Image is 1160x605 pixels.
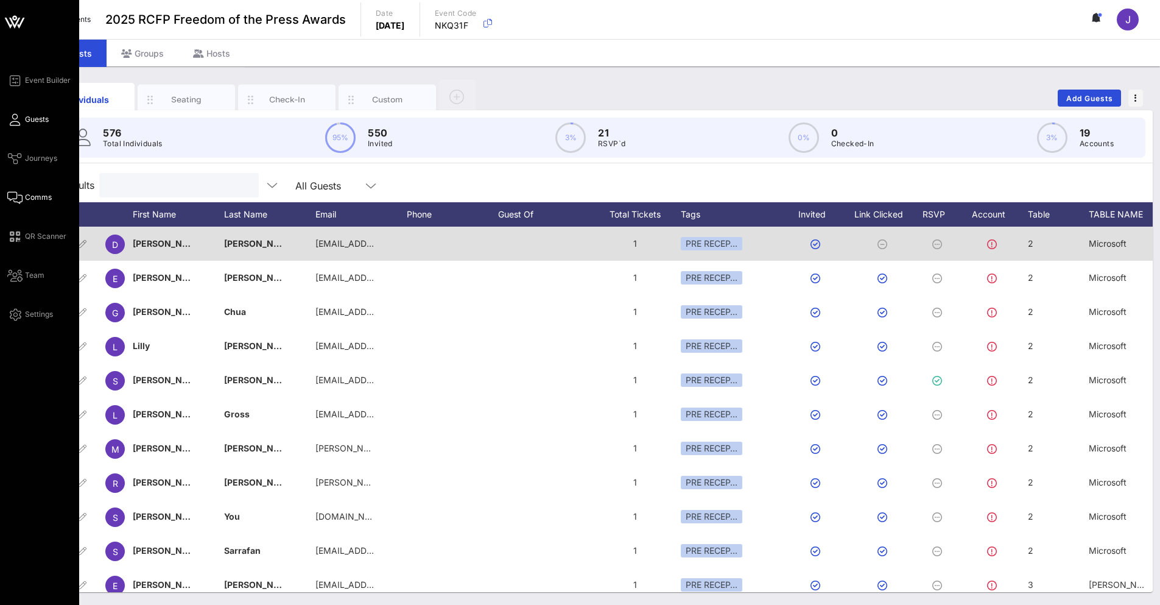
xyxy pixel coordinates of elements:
div: Link Clicked [851,202,918,227]
div: 1 [589,500,681,534]
p: Accounts [1080,138,1114,150]
div: 1 [589,568,681,602]
a: Journeys [7,151,57,166]
span: Guests [25,114,49,125]
div: Custom [360,94,415,105]
span: [EMAIL_ADDRESS][DOMAIN_NAME] [315,375,462,385]
span: Lilly [133,341,150,351]
span: [DOMAIN_NAME][EMAIL_ADDRESS][DOMAIN_NAME] [315,511,533,522]
span: S [113,376,118,386]
span: Microsoft [1089,306,1127,317]
span: Settings [25,309,53,320]
span: [PERSON_NAME] [224,238,296,249]
button: Add Guests [1058,90,1121,107]
span: 2 [1028,443,1033,453]
span: S [113,547,118,557]
span: 2 [1028,306,1033,317]
span: [PERSON_NAME] [133,409,205,419]
span: 2 [1028,477,1033,487]
span: [PERSON_NAME] [224,375,296,385]
span: Microsoft [1089,545,1127,556]
span: S [113,512,118,523]
div: PRE RECEP… [681,578,742,592]
div: All Guests [295,180,341,191]
span: G [112,308,118,318]
span: 2025 RCFP Freedom of the Press Awards [105,10,346,29]
span: L [113,342,118,352]
div: 1 [589,363,681,397]
div: Check-In [260,94,314,105]
div: PRE RECEP… [681,544,742,557]
span: [PERSON_NAME] [133,375,205,385]
span: Sarrafan [224,545,261,556]
div: Table [1028,202,1089,227]
p: NKQ31F [435,19,477,32]
div: Groups [107,40,178,67]
span: Add Guests [1066,94,1114,103]
div: Guest Of [498,202,589,227]
a: Settings [7,307,53,322]
span: 2 [1028,545,1033,556]
span: 2 [1028,272,1033,283]
p: 21 [598,126,625,140]
span: [EMAIL_ADDRESS][DOMAIN_NAME] [315,272,462,283]
span: [EMAIL_ADDRESS][DOMAIN_NAME] [315,545,462,556]
p: 19 [1080,126,1114,140]
div: Email [315,202,407,227]
span: Microsoft [1089,375,1127,385]
span: [PERSON_NAME] [133,579,205,590]
p: Event Code [435,7,477,19]
p: 550 [368,126,393,140]
span: 2 [1028,375,1033,385]
span: [PERSON_NAME][EMAIL_ADDRESS][PERSON_NAME][DOMAIN_NAME] [315,443,602,453]
span: D [112,239,118,250]
span: 2 [1028,238,1033,249]
div: Total Tickets [589,202,681,227]
div: 1 [589,534,681,568]
a: Comms [7,190,52,205]
span: [PERSON_NAME] [133,511,205,522]
span: QR Scanner [25,231,66,242]
span: [PERSON_NAME] [133,477,205,487]
div: Hosts [178,40,245,67]
span: [PERSON_NAME] [133,272,205,283]
div: PRE RECEP… [681,271,742,285]
span: Microsoft [1089,341,1127,351]
div: J [1117,9,1139,30]
span: R [113,478,118,489]
div: 1 [589,465,681,500]
span: [PERSON_NAME] [133,306,205,317]
span: 2 [1028,511,1033,522]
span: M [111,444,119,455]
div: PRE RECEP… [681,510,742,523]
p: 0 [831,126,874,140]
a: Team [7,268,44,283]
span: [PERSON_NAME] [133,443,205,453]
span: [PERSON_NAME] [224,272,296,283]
a: QR Scanner [7,229,66,244]
span: 3 [1028,579,1033,590]
div: 1 [589,261,681,295]
span: [PERSON_NAME] [224,341,296,351]
span: Microsoft [1089,477,1127,487]
span: E [113,274,118,284]
div: Account [961,202,1028,227]
span: Microsoft [1089,409,1127,419]
div: 1 [589,227,681,261]
p: Invited [368,138,393,150]
div: 1 [589,295,681,329]
div: PRE RECEP… [681,237,742,250]
p: Checked-In [831,138,874,150]
div: 1 [589,431,681,465]
span: Microsoft [1089,238,1127,249]
div: 1 [589,397,681,431]
span: [EMAIL_ADDRESS][DOMAIN_NAME] [315,306,462,317]
span: Microsoft [1089,272,1127,283]
div: PRE RECEP… [681,373,742,387]
div: PRE RECEP… [681,476,742,489]
a: Guests [7,112,49,127]
span: Microsoft [1089,443,1127,453]
div: PRE RECEP… [681,408,742,421]
span: [PERSON_NAME] [133,545,205,556]
span: 2 [1028,341,1033,351]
